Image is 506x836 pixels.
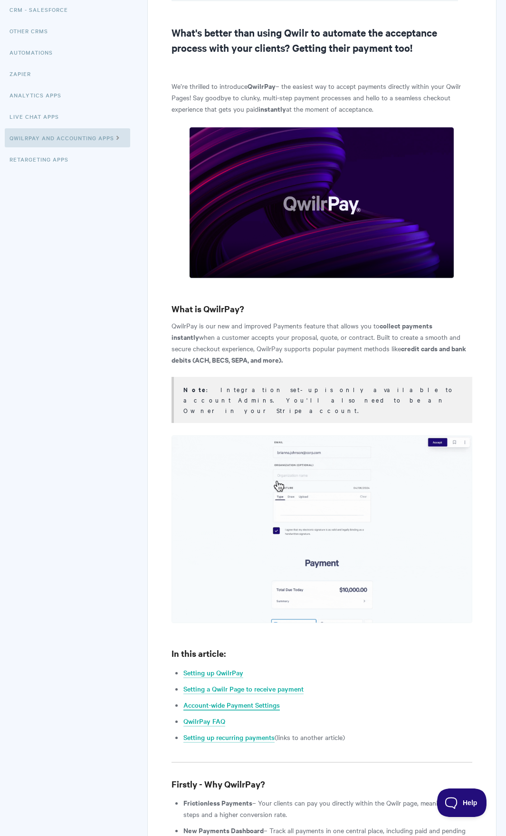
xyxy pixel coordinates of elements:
[10,21,55,40] a: Other CRMs
[10,64,38,83] a: Zapier
[5,128,130,147] a: QwilrPay and Accounting Apps
[172,302,472,316] h3: What is QwilrPay?
[10,86,68,105] a: Analytics Apps
[183,797,472,820] li: – Your clients can pay you directly within the Qwilr page, meaning fewer steps and a higher conve...
[172,647,226,659] b: In this article:
[172,25,472,55] h2: What's better than using Qwilr to automate the acceptance process with your clients? Getting thei...
[172,778,472,791] h3: Firstly - Why QwilrPay?
[183,732,275,743] a: Setting up recurring payments
[10,43,60,62] a: Automations
[172,435,472,623] img: file-oYQgcHOb2T.gif
[10,107,66,126] a: Live Chat Apps
[183,668,243,678] a: Setting up QwilrPay
[172,320,472,365] p: QwilrPay is our new and improved Payments feature that allows you to when a customer accepts your...
[183,384,460,415] div: : Integration set-up is only available to account Admins. You'll also need to be an Owner in your...
[183,716,225,727] a: QwilrPay FAQ
[189,127,454,279] img: file-eKtnbNNAQu.png
[183,385,206,394] b: Note
[172,80,472,115] p: We’re thrilled to introduce – the easiest way to accept payments directly within your Qwilr Pages...
[183,825,264,835] strong: New Payments Dashboard
[183,798,252,807] strong: Frictionless Payments
[437,788,487,817] iframe: Toggle Customer Support
[10,150,76,169] a: Retargeting Apps
[183,700,280,711] a: Account-wide Payment Settings
[183,684,304,694] a: Setting a Qwilr Page to receive payment
[183,731,472,743] li: (links to another article)
[258,104,286,114] strong: instantly
[248,81,276,91] strong: QwilrPay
